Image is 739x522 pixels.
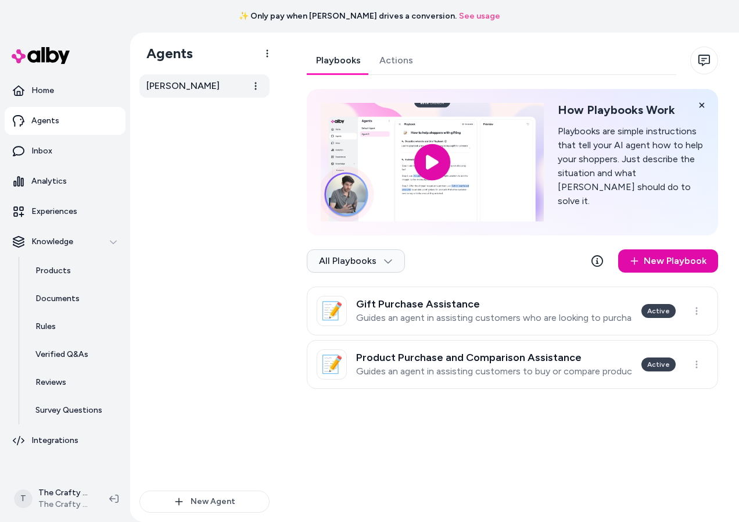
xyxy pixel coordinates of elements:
span: ✨ Only pay when [PERSON_NAME] drives a conversion. [239,10,457,22]
img: alby Logo [12,47,70,64]
h2: How Playbooks Work [558,103,704,117]
a: Analytics [5,167,125,195]
a: Integrations [5,427,125,455]
a: Rules [24,313,125,341]
span: All Playbooks [319,255,393,267]
button: New Agent [139,491,270,513]
div: 📝 [317,296,347,326]
a: New Playbook [618,249,718,273]
p: Documents [35,293,80,305]
span: T [14,489,33,508]
p: Verified Q&As [35,349,88,360]
p: Products [35,265,71,277]
a: 📝Product Purchase and Comparison AssistanceGuides an agent in assisting customers to buy or compa... [307,340,718,389]
button: Knowledge [5,228,125,256]
p: Experiences [31,206,77,217]
button: All Playbooks [307,249,405,273]
a: Inbox [5,137,125,165]
span: The Crafty Leprechaun [38,499,91,510]
a: Experiences [5,198,125,226]
a: [PERSON_NAME] [139,74,270,98]
a: Agents [5,107,125,135]
button: TThe Crafty Leprechaun ShopifyThe Crafty Leprechaun [7,480,100,517]
p: Survey Questions [35,405,102,416]
p: Integrations [31,435,78,446]
a: Playbooks [307,47,370,74]
p: Playbooks are simple instructions that tell your AI agent how to help your shoppers. Just describ... [558,124,704,208]
p: Knowledge [31,236,73,248]
a: See usage [459,10,500,22]
a: Actions [370,47,422,74]
a: Documents [24,285,125,313]
a: Products [24,257,125,285]
p: Rules [35,321,56,332]
p: The Crafty Leprechaun Shopify [38,487,91,499]
p: Inbox [31,145,52,157]
a: Reviews [24,369,125,396]
a: Home [5,77,125,105]
p: Reviews [35,377,66,388]
h3: Product Purchase and Comparison Assistance [356,352,632,363]
div: 📝 [317,349,347,380]
a: Survey Questions [24,396,125,424]
div: Active [641,304,676,318]
h1: Agents [137,45,193,62]
p: Analytics [31,176,67,187]
p: Guides an agent in assisting customers to buy or compare products using the company's catalog. [356,366,632,377]
div: Active [641,357,676,371]
h3: Gift Purchase Assistance [356,298,632,310]
a: Verified Q&As [24,341,125,369]
p: Guides an agent in assisting customers who are looking to purchase a gift, from understanding rec... [356,312,632,324]
a: 📝Gift Purchase AssistanceGuides an agent in assisting customers who are looking to purchase a gif... [307,287,718,335]
p: Agents [31,115,59,127]
span: [PERSON_NAME] [146,79,220,93]
p: Home [31,85,54,96]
